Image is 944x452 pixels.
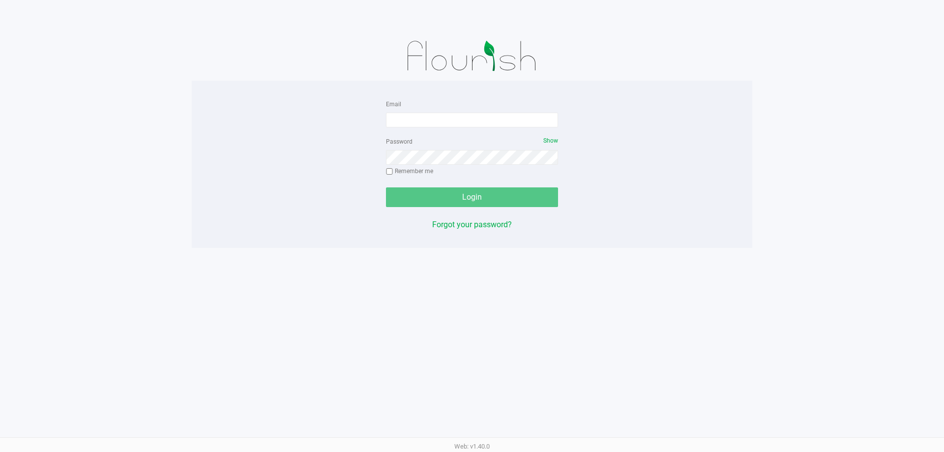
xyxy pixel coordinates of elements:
label: Remember me [386,167,433,176]
label: Email [386,100,401,109]
button: Forgot your password? [432,219,512,231]
span: Web: v1.40.0 [454,443,490,450]
input: Remember me [386,168,393,175]
label: Password [386,137,413,146]
span: Show [543,137,558,144]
